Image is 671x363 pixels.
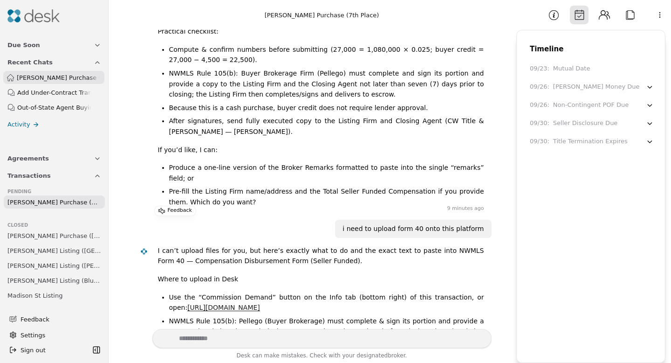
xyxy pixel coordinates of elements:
[7,291,62,300] span: Madison St Listing
[7,197,101,207] span: [PERSON_NAME] Purchase (7th Place)
[526,133,657,150] button: 09/30:Title Termination Expires
[7,40,40,50] span: Due Soon
[530,100,549,110] div: 09/26 :
[4,311,101,328] button: Feedback
[3,86,104,99] a: Add Under-Contract Transaction in Desk
[168,206,192,216] p: Feedback
[6,342,90,357] button: Sign out
[7,154,49,163] span: Agreements
[526,115,657,132] button: 09/30:Seller Disclosure Due
[553,82,640,92] div: [PERSON_NAME] Money Due
[7,231,101,241] span: [PERSON_NAME] Purchase ([PERSON_NAME])
[530,137,549,147] div: 09/30 :
[342,223,484,234] div: i need to upload form 40 onto this platform
[530,64,549,74] div: 09/23 :
[169,316,484,348] li: NWMLS Rule 105(b): Pellego (Buyer Brokerage) must complete & sign its portion and provide a copy ...
[2,54,107,71] button: Recent Chats
[7,222,101,229] div: Closed
[169,162,484,183] li: Produce a one‑line version of the Broker Remarks formatted to paste into the single “remarks” fie...
[7,188,101,195] div: Pending
[2,167,107,184] button: Transactions
[187,304,260,311] a: [URL][DOMAIN_NAME]
[169,292,484,313] li: Use the “Commission Demand” button on the Info tab (bottom right) of this transaction, or open:
[517,43,665,55] div: Timeline
[2,36,107,54] button: Due Soon
[7,119,30,129] span: Activity
[169,44,484,65] li: Compute & confirm numbers before submitting (27,000 = 1,080,000 × 0.025; buyer credit = 27,000 − ...
[7,276,101,286] span: [PERSON_NAME] Listing (Blueberry Ln)
[169,186,484,207] li: Pre-fill the Listing Firm name/address and the Total Seller Funded Compensation if you provide th...
[158,274,484,285] p: Where to upload in Desk
[530,82,549,92] div: 09/26 :
[526,78,657,96] button: 09/26:[PERSON_NAME] Money Due
[158,245,484,266] p: I can’t upload files for you, but here’s exactly what to do and the exact text to paste into NWML...
[7,57,53,67] span: Recent Chats
[2,118,107,131] a: Activity
[152,329,492,348] textarea: Write your prompt here
[158,26,484,37] p: Practical checklist:
[140,247,148,255] img: Desk
[3,71,104,84] a: [PERSON_NAME] Purchase (7th Place)
[553,137,628,147] div: Title Termination Expires
[6,328,103,342] button: Settings
[21,345,46,355] span: Sign out
[21,330,45,340] span: Settings
[7,171,51,181] span: Transactions
[553,100,629,110] div: Non-Contingent POF Due
[169,103,484,113] li: Because this is a cash purchase, buyer credit does not require lender approval.
[21,314,96,324] span: Feedback
[526,60,657,77] button: 09/23:Mutual Date
[158,145,484,155] p: If you’d like, I can:
[17,88,91,98] div: Add Under-Contract Transaction in Desk
[553,64,590,74] div: Mutual Date
[553,119,618,128] div: Seller Disclosure Due
[530,119,549,128] div: 09/30 :
[3,101,104,114] a: Out-of-State Agent Buying in [US_STATE]
[526,97,657,114] button: 09/26:Non-Contingent POF Due
[7,9,60,22] img: Desk
[17,103,91,112] div: Out-of-State Agent Buying in [US_STATE]
[356,352,388,359] span: designated
[169,116,484,137] li: After signatures, send fully executed copy to the Listing Firm and Closing Agent (CW Title & [PER...
[7,246,101,256] span: [PERSON_NAME] Listing ([GEOGRAPHIC_DATA])
[169,68,484,100] li: NWMLS Rule 105(b): Buyer Brokerage Firm (Pellego) must complete and sign its portion and provide ...
[17,73,101,83] span: [PERSON_NAME] Purchase (7th Place)
[447,205,484,213] time: 9 minutes ago
[265,10,379,20] div: [PERSON_NAME] Purchase (7th Place)
[7,306,101,315] span: [PERSON_NAME] Purchase ([GEOGRAPHIC_DATA])
[2,150,107,167] button: Agreements
[7,261,101,271] span: [PERSON_NAME] Listing ([PERSON_NAME])
[152,351,492,363] div: Desk can make mistakes. Check with your broker.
